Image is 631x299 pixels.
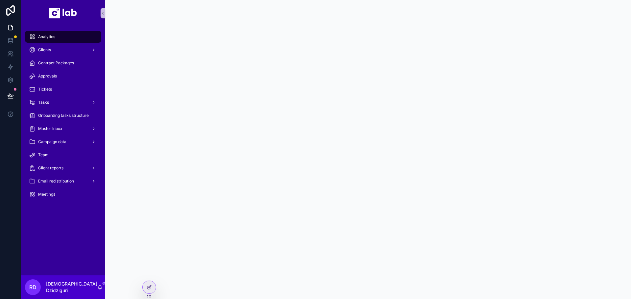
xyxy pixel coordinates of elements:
[38,100,49,105] span: Tasks
[25,149,101,161] a: Team
[38,179,74,184] span: Email redistribution
[38,192,55,197] span: Meetings
[38,152,49,158] span: Team
[38,126,62,131] span: Master Inbox
[38,87,52,92] span: Tickets
[25,96,101,108] a: Tasks
[25,83,101,95] a: Tickets
[38,139,66,144] span: Campaign data
[25,162,101,174] a: Client reports
[38,165,63,171] span: Client reports
[25,123,101,135] a: Master Inbox
[38,113,89,118] span: Onboarding tasks structure
[38,74,57,79] span: Approvals
[38,47,51,53] span: Clients
[38,34,55,39] span: Analytics
[46,281,97,294] p: [DEMOGRAPHIC_DATA] Dzidziguri
[49,8,77,18] img: App logo
[25,31,101,43] a: Analytics
[25,188,101,200] a: Meetings
[25,136,101,148] a: Campaign data
[25,110,101,121] a: Onboarding tasks structure
[25,175,101,187] a: Email redistribution
[29,283,36,291] span: RD
[25,44,101,56] a: Clients
[25,70,101,82] a: Approvals
[38,60,74,66] span: Contract Packages
[25,57,101,69] a: Contract Packages
[21,26,105,275] div: scrollable content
